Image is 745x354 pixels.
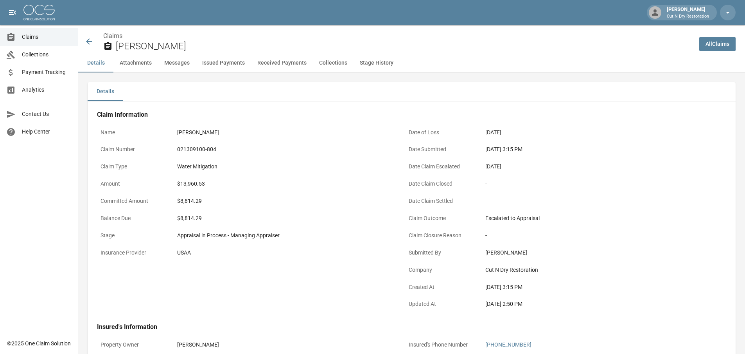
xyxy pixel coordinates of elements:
[97,111,704,119] h4: Claim Information
[196,54,251,72] button: Issued Payments
[313,54,354,72] button: Collections
[97,211,167,226] p: Balance Due
[103,32,122,40] a: Claims
[405,228,476,243] p: Claim Closure Reason
[5,5,20,20] button: open drawer
[116,41,693,52] h2: [PERSON_NAME]
[485,283,700,291] div: [DATE] 3:15 PM
[485,300,700,308] div: [DATE] 2:50 PM
[485,214,700,222] div: Escalated to Appraisal
[97,228,167,243] p: Stage
[177,249,392,257] div: USAA
[177,231,392,240] div: Appraisal in Process - Managing Appraiser
[405,296,476,312] p: Updated At
[405,125,476,140] p: Date of Loss
[22,110,72,118] span: Contact Us
[664,5,712,20] div: [PERSON_NAME]
[22,51,72,59] span: Collections
[97,245,167,260] p: Insurance Provider
[88,82,736,101] div: details tabs
[177,197,392,205] div: $8,814.29
[103,31,693,41] nav: breadcrumb
[405,176,476,191] p: Date Claim Closed
[405,159,476,174] p: Date Claim Escalated
[485,231,700,240] div: -
[485,128,700,137] div: [DATE]
[485,266,700,274] div: Cut N Dry Restoration
[177,163,392,171] div: Water Mitigation
[485,341,531,348] a: [PHONE_NUMBER]
[97,193,167,209] p: Committed Amount
[485,145,700,154] div: [DATE] 3:15 PM
[177,214,392,222] div: $8,814.29
[485,197,700,205] div: -
[485,163,700,171] div: [DATE]
[22,33,72,41] span: Claims
[405,337,476,352] p: Insured's Phone Number
[405,245,476,260] p: Submitted By
[97,125,167,140] p: Name
[405,211,476,226] p: Claim Outcome
[158,54,196,72] button: Messages
[251,54,313,72] button: Received Payments
[405,142,476,157] p: Date Submitted
[22,68,72,76] span: Payment Tracking
[485,249,700,257] div: [PERSON_NAME]
[97,176,167,191] p: Amount
[177,128,392,137] div: [PERSON_NAME]
[113,54,158,72] button: Attachments
[88,82,123,101] button: Details
[177,341,392,349] div: [PERSON_NAME]
[405,193,476,209] p: Date Claim Settled
[78,54,113,72] button: Details
[97,142,167,157] p: Claim Number
[22,86,72,94] span: Analytics
[23,5,55,20] img: ocs-logo-white-transparent.png
[7,340,71,347] div: © 2025 One Claim Solution
[485,180,700,188] div: -
[354,54,400,72] button: Stage History
[177,145,392,154] div: 021309100-804
[97,323,704,331] h4: Insured's Information
[699,37,736,51] a: AllClaims
[405,280,476,295] p: Created At
[22,128,72,136] span: Help Center
[97,337,167,352] p: Property Owner
[97,159,167,174] p: Claim Type
[667,13,709,20] p: Cut N Dry Restoration
[405,262,476,278] p: Company
[177,180,392,188] div: $13,960.53
[78,54,745,72] div: anchor tabs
